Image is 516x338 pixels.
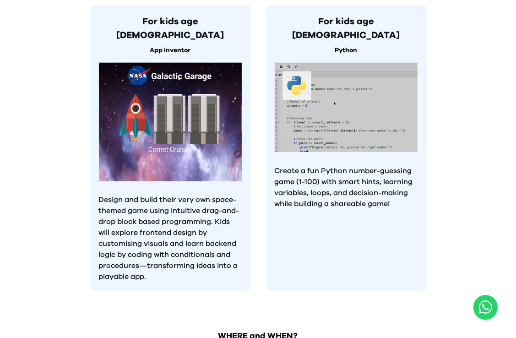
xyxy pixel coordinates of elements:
button: Open WhatsApp chat [473,295,498,320]
img: Kids learning to code [275,63,418,153]
p: Create a fun Python number-guessing game (1-100) with smart hints, learning variables, loops, and... [275,165,418,209]
p: Python [275,46,418,55]
p: Design and build their very own space-themed game using intuitive drag-and-drop block based progr... [99,194,242,282]
a: Chat with us on WhatsApp [473,295,498,320]
h3: For kids age [DEMOGRAPHIC_DATA] [99,15,242,42]
h3: For kids age [DEMOGRAPHIC_DATA] [275,15,418,42]
p: App Inventor [99,46,242,55]
img: Kids learning to code [99,63,242,181]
